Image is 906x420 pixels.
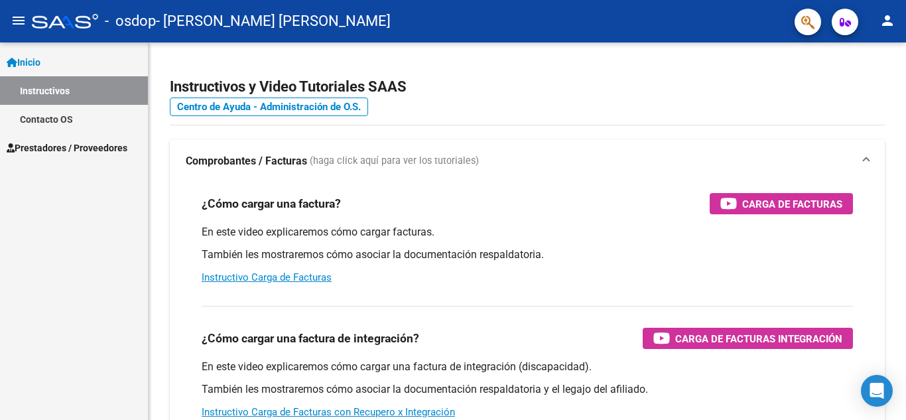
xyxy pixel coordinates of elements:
a: Centro de Ayuda - Administración de O.S. [170,98,368,116]
a: Instructivo Carga de Facturas con Recupero x Integración [202,406,455,418]
p: También les mostraremos cómo asociar la documentación respaldatoria. [202,247,853,262]
mat-icon: menu [11,13,27,29]
h3: ¿Cómo cargar una factura? [202,194,341,213]
h2: Instructivos y Video Tutoriales SAAS [170,74,885,100]
span: - [PERSON_NAME] [PERSON_NAME] [156,7,391,36]
mat-icon: person [879,13,895,29]
div: Open Intercom Messenger [861,375,893,407]
button: Carga de Facturas Integración [643,328,853,349]
span: Prestadores / Proveedores [7,141,127,155]
h3: ¿Cómo cargar una factura de integración? [202,329,419,348]
span: Carga de Facturas [742,196,842,212]
strong: Comprobantes / Facturas [186,154,307,169]
p: En este video explicaremos cómo cargar una factura de integración (discapacidad). [202,360,853,374]
span: (haga click aquí para ver los tutoriales) [310,154,479,169]
p: En este video explicaremos cómo cargar facturas. [202,225,853,240]
a: Instructivo Carga de Facturas [202,271,332,283]
span: Inicio [7,55,40,70]
p: También les mostraremos cómo asociar la documentación respaldatoria y el legajo del afiliado. [202,382,853,397]
button: Carga de Facturas [710,193,853,214]
span: - osdop [105,7,156,36]
mat-expansion-panel-header: Comprobantes / Facturas (haga click aquí para ver los tutoriales) [170,140,885,182]
span: Carga de Facturas Integración [675,330,842,347]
